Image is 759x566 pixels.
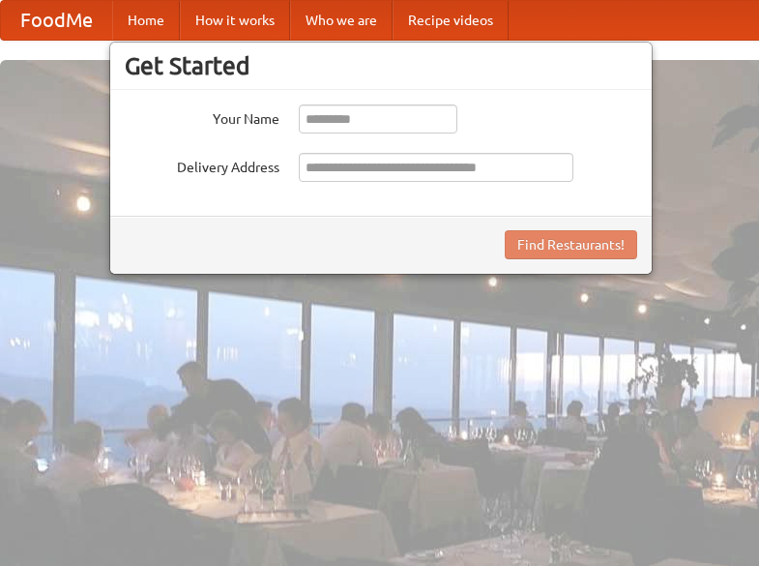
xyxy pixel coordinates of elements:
[393,1,509,40] a: Recipe videos
[125,51,637,80] h3: Get Started
[505,230,637,259] button: Find Restaurants!
[125,104,279,129] label: Your Name
[112,1,180,40] a: Home
[125,153,279,177] label: Delivery Address
[1,1,112,40] a: FoodMe
[180,1,290,40] a: How it works
[290,1,393,40] a: Who we are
